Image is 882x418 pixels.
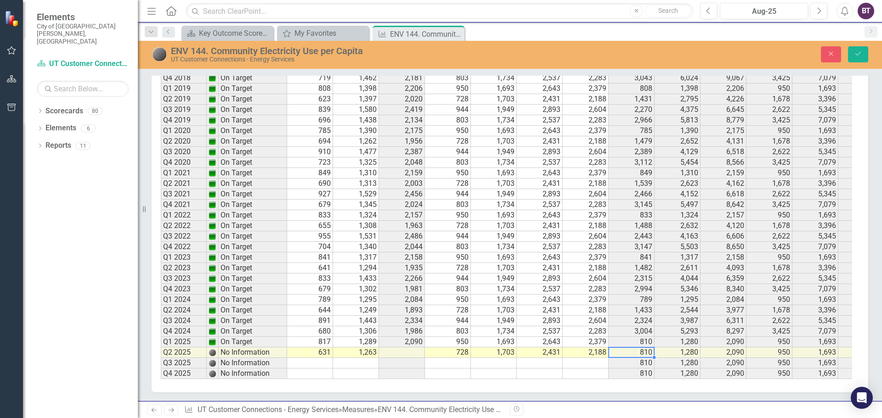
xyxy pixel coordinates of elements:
[746,242,792,252] td: 3,425
[471,94,517,105] td: 1,703
[655,168,701,178] td: 1,310
[792,189,838,200] td: 5,345
[517,252,563,263] td: 2,643
[563,115,609,126] td: 2,283
[609,115,655,126] td: 2,966
[209,159,216,166] img: APn+hR+MH4cqAAAAAElFTkSuQmCC
[517,115,563,126] td: 2,537
[471,115,517,126] td: 1,734
[287,242,333,252] td: 704
[792,73,838,84] td: 7,079
[471,73,517,84] td: 1,734
[287,168,333,178] td: 849
[209,169,216,177] img: APn+hR+MH4cqAAAAAElFTkSuQmCC
[209,106,216,113] img: APn+hR+MH4cqAAAAAElFTkSuQmCC
[792,136,838,147] td: 3,396
[792,105,838,115] td: 5,345
[563,147,609,157] td: 2,604
[563,231,609,242] td: 2,604
[563,189,609,200] td: 2,604
[471,189,517,200] td: 1,949
[517,210,563,221] td: 2,643
[333,168,379,178] td: 1,310
[219,252,287,263] td: On Target
[379,210,425,221] td: 2,157
[471,252,517,263] td: 1,693
[219,157,287,168] td: On Target
[37,81,129,97] input: Search Below...
[609,73,655,84] td: 3,043
[209,201,216,208] img: APn+hR+MH4cqAAAAAElFTkSuQmCC
[379,242,425,252] td: 2,044
[609,94,655,105] td: 1,431
[792,178,838,189] td: 3,396
[425,221,471,231] td: 728
[563,105,609,115] td: 2,604
[219,178,287,189] td: On Target
[701,168,746,178] td: 2,159
[379,126,425,136] td: 2,175
[379,231,425,242] td: 2,486
[471,200,517,210] td: 1,734
[655,136,701,147] td: 2,652
[471,105,517,115] td: 1,949
[471,231,517,242] td: 1,949
[379,252,425,263] td: 2,158
[333,178,379,189] td: 1,313
[701,136,746,147] td: 4,131
[655,178,701,189] td: 2,623
[287,94,333,105] td: 623
[563,157,609,168] td: 2,283
[209,180,216,187] img: APn+hR+MH4cqAAAAAElFTkSuQmCC
[219,126,287,136] td: On Target
[209,233,216,240] img: APn+hR+MH4cqAAAAAElFTkSuQmCC
[219,84,287,94] td: On Target
[425,252,471,263] td: 950
[792,231,838,242] td: 5,345
[287,105,333,115] td: 839
[287,84,333,94] td: 808
[209,85,216,92] img: APn+hR+MH4cqAAAAAElFTkSuQmCC
[161,84,207,94] td: Q1 2019
[219,231,287,242] td: On Target
[45,106,83,117] a: Scorecards
[563,73,609,84] td: 2,283
[161,221,207,231] td: Q2 2022
[425,178,471,189] td: 728
[379,73,425,84] td: 2,181
[701,94,746,105] td: 4,226
[655,200,701,210] td: 5,497
[287,200,333,210] td: 679
[701,221,746,231] td: 4,120
[701,157,746,168] td: 8,566
[517,73,563,84] td: 2,537
[563,168,609,178] td: 2,379
[333,242,379,252] td: 1,340
[609,178,655,189] td: 1,539
[517,221,563,231] td: 2,431
[287,126,333,136] td: 785
[517,242,563,252] td: 2,537
[161,231,207,242] td: Q3 2022
[609,105,655,115] td: 2,270
[517,147,563,157] td: 2,893
[658,7,678,14] span: Search
[517,178,563,189] td: 2,431
[655,157,701,168] td: 5,454
[333,73,379,84] td: 1,462
[5,11,21,27] img: ClearPoint Strategy
[471,136,517,147] td: 1,703
[287,252,333,263] td: 841
[186,3,693,19] input: Search ClearPoint...
[517,84,563,94] td: 2,643
[563,94,609,105] td: 2,188
[287,136,333,147] td: 694
[517,94,563,105] td: 2,431
[701,84,746,94] td: 2,206
[425,189,471,200] td: 944
[161,136,207,147] td: Q2 2020
[161,105,207,115] td: Q3 2019
[425,231,471,242] td: 944
[746,178,792,189] td: 1,678
[655,126,701,136] td: 1,390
